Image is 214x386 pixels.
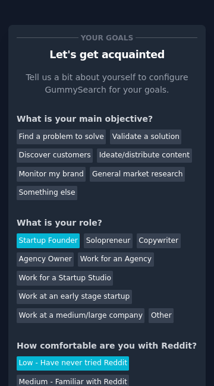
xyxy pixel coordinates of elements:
[90,167,185,182] div: General market research
[110,129,181,144] div: Validate a solution
[17,308,144,323] div: Work at a medium/large company
[17,252,74,267] div: Agency Owner
[78,252,153,267] div: Work for an Agency
[17,46,197,63] p: Let's get acquainted
[17,71,197,96] p: Tell us a bit about yourself to configure GummySearch for your goals.
[17,233,80,248] div: Startup Founder
[17,217,197,229] div: What is your role?
[17,167,86,182] div: Monitor my brand
[137,233,181,248] div: Copywriter
[17,129,106,144] div: Find a problem to solve
[149,308,174,323] div: Other
[17,148,93,163] div: Discover customers
[17,290,132,305] div: Work at an early stage startup
[17,356,129,371] div: Low - Have never tried Reddit
[78,31,136,44] span: Your goals
[17,113,197,125] div: What is your main objective?
[17,340,197,352] div: How comfortable are you with Reddit?
[17,271,113,286] div: Work for a Startup Studio
[17,186,77,201] div: Something else
[97,148,191,163] div: Ideate/distribute content
[84,233,132,248] div: Solopreneur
